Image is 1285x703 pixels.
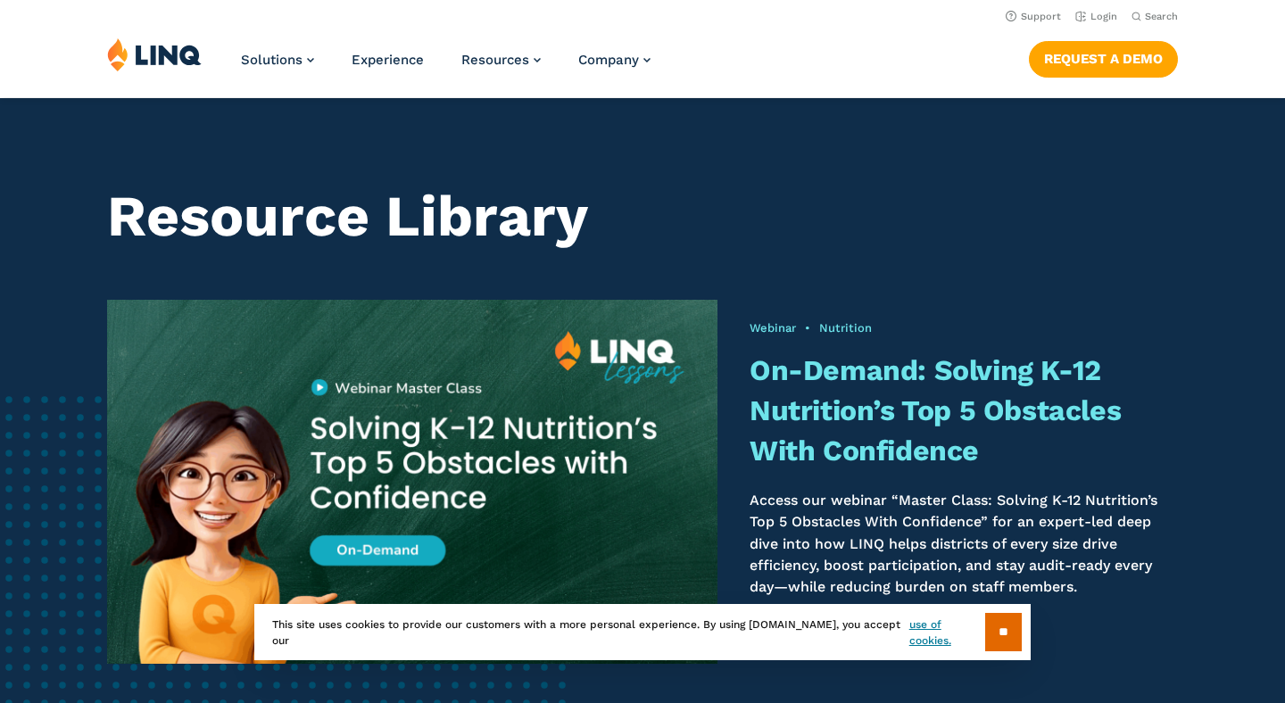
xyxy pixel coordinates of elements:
nav: Button Navigation [1029,37,1178,77]
p: Access our webinar “Master Class: Solving K-12 Nutrition’s Top 5 Obstacles With Confidence” for a... [750,490,1178,599]
span: Company [578,52,639,68]
div: • [750,320,1178,336]
div: This site uses cookies to provide our customers with a more personal experience. By using [DOMAIN... [254,604,1031,660]
a: Webinar [750,321,796,335]
nav: Primary Navigation [241,37,651,96]
a: Login [1075,11,1117,22]
a: use of cookies. [909,616,985,649]
img: LINQ | K‑12 Software [107,37,202,71]
a: Nutrition [819,321,872,335]
a: Solutions [241,52,314,68]
h1: Resource Library [107,184,1178,250]
a: Experience [352,52,424,68]
a: On-Demand: Solving K-12 Nutrition’s Top 5 Obstacles With Confidence [750,353,1121,468]
span: Search [1145,11,1178,22]
button: Open Search Bar [1132,10,1178,23]
a: Request a Demo [1029,41,1178,77]
a: Resources [461,52,541,68]
a: Company [578,52,651,68]
a: Support [1006,11,1061,22]
span: Solutions [241,52,303,68]
span: Resources [461,52,529,68]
